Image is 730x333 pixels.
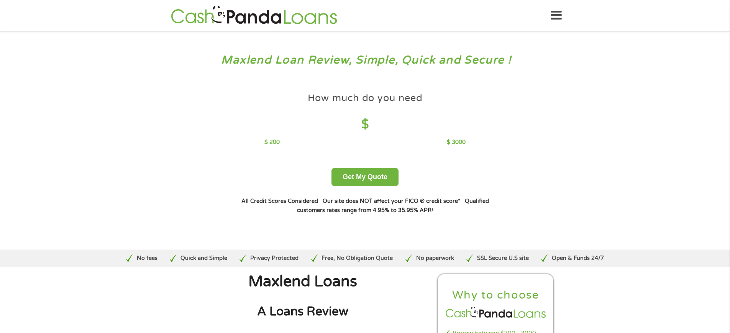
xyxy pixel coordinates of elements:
[248,273,357,291] span: Maxlend Loans
[241,198,318,204] strong: All Credit Scores Considered
[444,288,548,302] h2: Why to choose
[477,254,529,263] p: SSL Secure U.S site
[22,53,708,67] h3: Maxlend Loan Review, Simple, Quick and Secure !
[137,254,157,263] p: No fees
[308,92,423,104] h4: How much do you need
[552,254,604,263] p: Open & Funds 24/7
[264,138,280,147] p: $ 200
[264,117,466,132] h4: $
[176,304,430,320] h2: A Loans Review
[416,254,454,263] p: No paperwork
[322,254,393,263] p: Free, No Obligation Quote
[447,138,466,147] p: $ 3000
[323,198,460,204] strong: Our site does NOT affect your FICO ® credit score*
[331,168,399,186] button: Get My Quote
[250,254,299,263] p: Privacy Protected
[169,5,340,26] img: GetLoanNow Logo
[180,254,227,263] p: Quick and Simple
